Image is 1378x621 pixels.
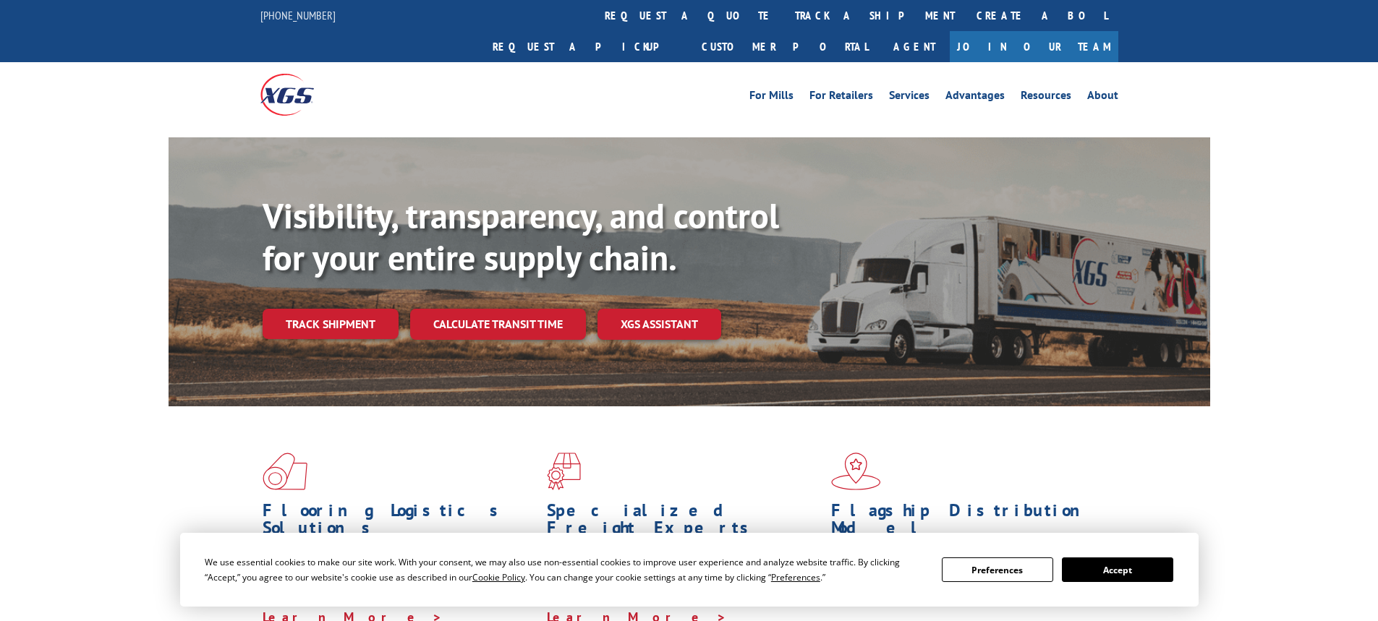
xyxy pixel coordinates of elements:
[1062,557,1173,582] button: Accept
[879,31,950,62] a: Agent
[945,90,1005,106] a: Advantages
[263,309,399,339] a: Track shipment
[180,533,1199,607] div: Cookie Consent Prompt
[205,554,924,585] div: We use essential cookies to make our site work. With your consent, we may also use non-essential ...
[260,8,336,22] a: [PHONE_NUMBER]
[547,453,581,490] img: xgs-icon-focused-on-flooring-red
[831,591,1011,608] a: Learn More >
[831,453,881,490] img: xgs-icon-flagship-distribution-model-red
[472,571,525,583] span: Cookie Policy
[263,193,779,280] b: Visibility, transparency, and control for your entire supply chain.
[482,31,691,62] a: Request a pickup
[410,309,586,340] a: Calculate transit time
[950,31,1118,62] a: Join Our Team
[809,90,873,106] a: For Retailers
[749,90,794,106] a: For Mills
[771,571,820,583] span: Preferences
[691,31,879,62] a: Customer Portal
[1087,90,1118,106] a: About
[831,502,1105,544] h1: Flagship Distribution Model
[263,502,536,544] h1: Flooring Logistics Solutions
[942,557,1053,582] button: Preferences
[263,453,307,490] img: xgs-icon-total-supply-chain-intelligence-red
[889,90,930,106] a: Services
[597,309,721,340] a: XGS ASSISTANT
[547,502,820,544] h1: Specialized Freight Experts
[1021,90,1071,106] a: Resources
